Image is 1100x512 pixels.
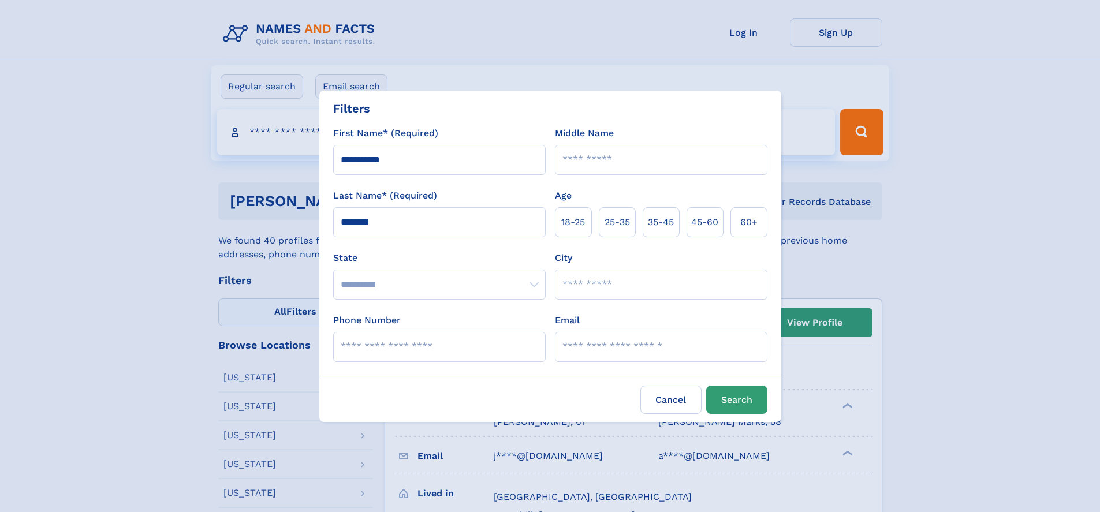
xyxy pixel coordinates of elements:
label: Phone Number [333,313,401,327]
label: State [333,251,546,265]
label: Last Name* (Required) [333,189,437,203]
label: Age [555,189,572,203]
span: 45‑60 [691,215,718,229]
button: Search [706,386,767,414]
label: City [555,251,572,265]
label: Email [555,313,580,327]
span: 18‑25 [561,215,585,229]
label: Middle Name [555,126,614,140]
label: Cancel [640,386,702,414]
span: 60+ [740,215,758,229]
div: Filters [333,100,370,117]
span: 35‑45 [648,215,674,229]
span: 25‑35 [605,215,630,229]
label: First Name* (Required) [333,126,438,140]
